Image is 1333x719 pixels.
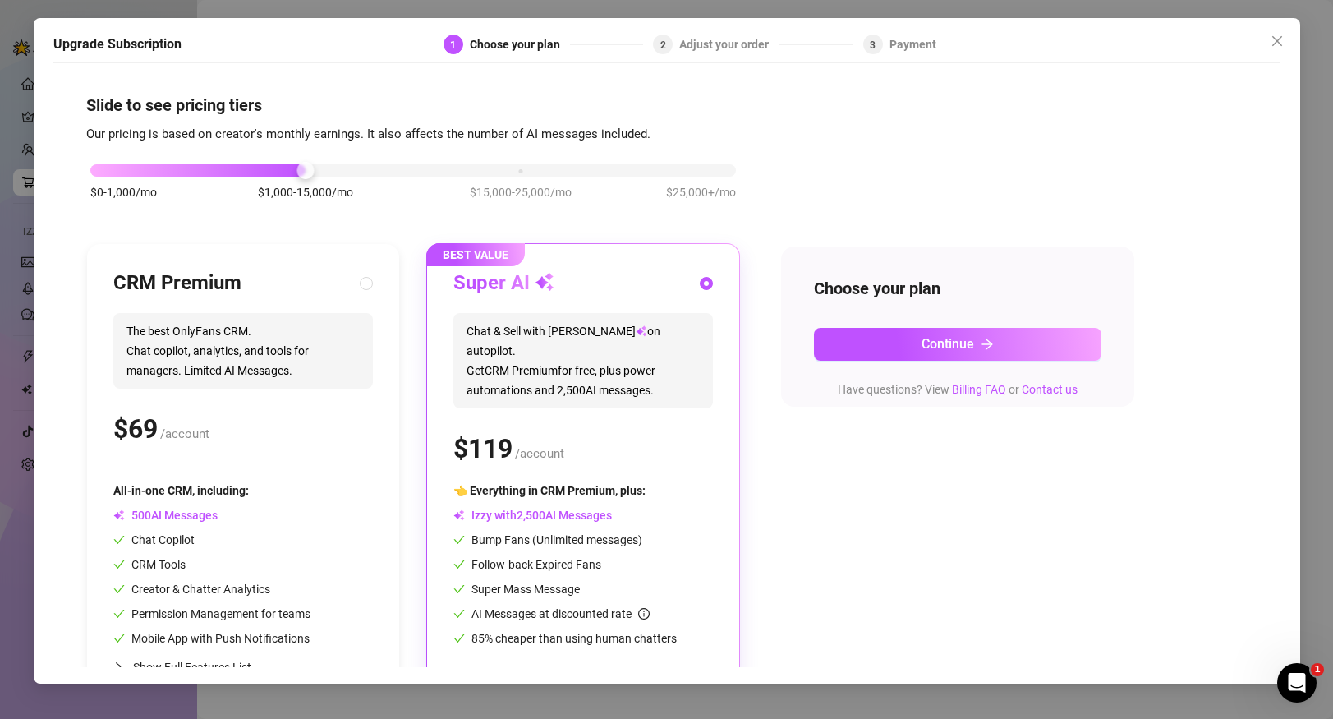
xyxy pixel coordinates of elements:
span: $ [113,413,158,445]
span: 👈 Everything in CRM Premium, plus: [453,484,646,497]
button: Send us a message [76,463,253,495]
span: $ [453,433,513,464]
span: check [453,534,465,546]
iframe: Intercom live chat [1277,663,1317,703]
span: collapsed [113,661,123,671]
span: Chat & Sell with [PERSON_NAME] on autopilot. Get CRM Premium for free, plus power automations and... [453,313,713,408]
div: Payment [889,35,936,54]
span: check [453,559,465,570]
span: arrow-right [981,338,994,351]
span: AI Messages [113,509,218,522]
span: check [453,633,465,644]
span: Izzy with AI Messages [453,509,612,522]
span: check [453,608,465,620]
div: Close [288,7,318,36]
span: Chat Copilot [113,533,195,546]
span: Follow-back Expired Fans [453,558,601,571]
h4: Slide to see pricing tiers [86,93,1248,116]
span: info-circle [638,608,650,620]
span: Creator & Chatter Analytics [113,583,270,596]
span: 1 [1311,663,1324,676]
span: check [453,583,465,595]
span: All-in-one CRM, including: [113,484,249,497]
span: Bump Fans (Unlimited messages) [453,533,642,546]
img: Profile image for Ella [19,58,52,90]
span: $1,000-15,000/mo [258,183,353,201]
div: Show Full Features List [113,648,373,686]
button: Close [1263,28,1289,54]
span: Mobile App with Push Notifications [113,632,310,645]
span: $25,000+/mo [666,183,736,201]
span: Show Full Features List [133,661,251,674]
div: • [DATE] [157,74,203,91]
h5: Upgrade Subscription [53,35,182,54]
div: Choose your plan [470,35,570,54]
span: 3 [870,39,876,50]
span: Permission Management for teams [113,607,310,620]
span: Help [192,554,218,565]
span: BEST VALUE [426,243,525,266]
a: Contact us [1022,383,1078,396]
span: AI Messages at discounted rate [471,607,650,620]
span: Messages [91,554,154,565]
span: The best OnlyFans CRM. Chat copilot, analytics, and tools for managers. Limited AI Messages. [113,313,373,389]
a: Billing FAQ [952,383,1006,396]
span: check [113,583,125,595]
span: check [113,559,125,570]
span: 2 [660,39,666,50]
span: Continue [922,336,974,352]
span: check [113,633,125,644]
span: News [272,554,303,565]
button: Messages [82,513,164,578]
span: close [1270,35,1283,48]
div: Adjust your order [679,35,779,54]
h3: CRM Premium [113,270,241,297]
span: check [113,534,125,546]
span: Close [1263,35,1289,48]
span: $15,000-25,000/mo [470,183,572,201]
div: [PERSON_NAME] [58,74,154,91]
button: Continuearrow-right [814,328,1101,361]
span: CRM Tools [113,558,186,571]
span: Have questions? View or [838,383,1078,396]
h4: Choose your plan [814,277,1101,300]
span: Home [24,554,57,565]
h3: Super AI [453,270,554,297]
span: $0-1,000/mo [90,183,157,201]
span: /account [160,426,209,441]
span: /account [515,446,564,461]
span: Our pricing is based on creator's monthly earnings. It also affects the number of AI messages inc... [86,126,650,141]
h1: Messages [122,7,210,35]
span: check [113,608,125,620]
button: News [246,513,329,578]
span: 85% cheaper than using human chatters [453,632,677,645]
span: Super Mass Message [453,583,580,596]
button: Help [164,513,246,578]
span: 1 [450,39,456,50]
